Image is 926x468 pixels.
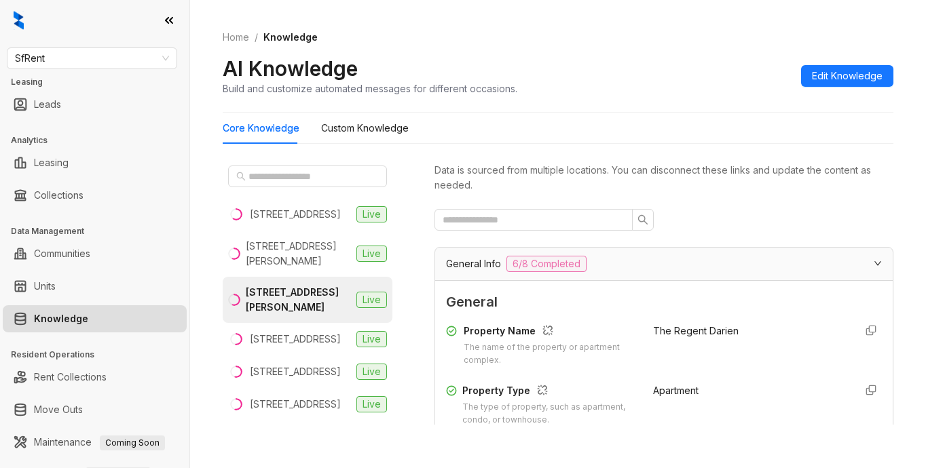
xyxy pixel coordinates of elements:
a: Leasing [34,149,69,176]
li: Units [3,273,187,300]
div: Property Name [464,324,637,341]
div: Custom Knowledge [321,121,409,136]
li: Communities [3,240,187,267]
span: SfRent [15,48,169,69]
a: Units [34,273,56,300]
div: Data is sourced from multiple locations. You can disconnect these links and update the content as... [434,163,893,193]
li: Maintenance [3,429,187,456]
span: Apartment [653,385,699,396]
span: General [446,292,882,313]
button: Edit Knowledge [801,65,893,87]
div: [STREET_ADDRESS] [250,364,341,379]
h3: Analytics [11,134,189,147]
a: Home [220,30,252,45]
span: Edit Knowledge [812,69,883,83]
span: expanded [874,259,882,267]
span: search [637,214,648,225]
div: Build and customize automated messages for different occasions. [223,81,517,96]
span: Live [356,364,387,380]
div: [STREET_ADDRESS] [250,207,341,222]
a: Rent Collections [34,364,107,391]
h3: Resident Operations [11,349,189,361]
li: Leasing [3,149,187,176]
span: search [236,172,246,181]
a: Leads [34,91,61,118]
span: 6/8 Completed [506,256,587,272]
li: Move Outs [3,396,187,423]
a: Knowledge [34,305,88,332]
span: Live [356,292,387,308]
a: Move Outs [34,396,83,423]
div: General Info6/8 Completed [435,248,893,280]
div: [STREET_ADDRESS][PERSON_NAME] [246,285,351,315]
a: Communities [34,240,90,267]
li: Collections [3,182,187,209]
span: General Info [446,256,501,271]
div: [STREET_ADDRESS] [250,397,341,412]
li: Knowledge [3,305,187,332]
div: Core Knowledge [223,121,299,136]
span: The Regent Darien [653,325,739,336]
span: Live [356,396,387,412]
span: Live [356,246,387,262]
h3: Data Management [11,225,189,237]
div: Property Type [462,383,637,401]
div: The type of property, such as apartment, condo, or townhouse. [462,401,637,427]
li: Rent Collections [3,364,187,391]
div: [STREET_ADDRESS][PERSON_NAME] [246,239,351,269]
h2: AI Knowledge [223,56,358,81]
span: Knowledge [263,31,318,43]
div: [STREET_ADDRESS] [250,332,341,347]
a: Collections [34,182,84,209]
li: / [255,30,258,45]
div: The name of the property or apartment complex. [464,341,637,367]
span: Live [356,331,387,347]
span: Coming Soon [100,435,165,450]
span: Live [356,206,387,222]
img: logo [14,11,24,30]
li: Leads [3,91,187,118]
h3: Leasing [11,76,189,88]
